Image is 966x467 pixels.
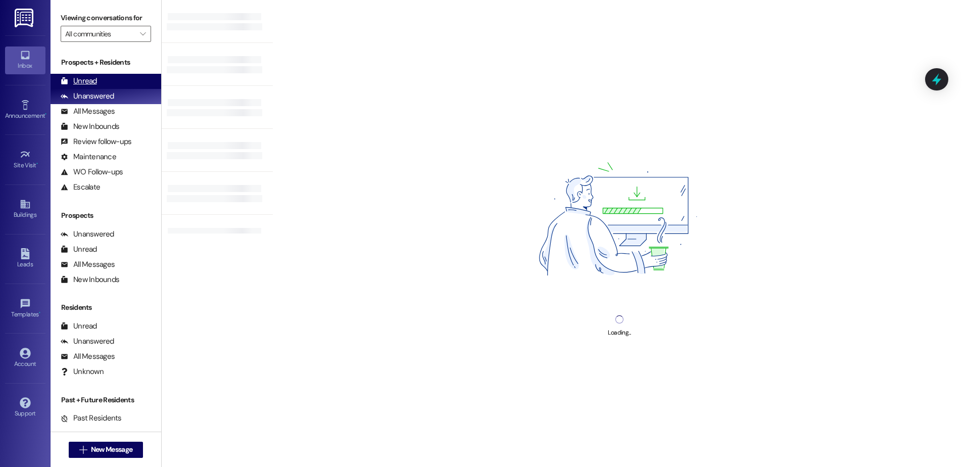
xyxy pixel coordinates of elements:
div: Escalate [61,182,100,193]
div: Past Residents [61,413,122,424]
span: • [39,309,40,316]
div: All Messages [61,351,115,362]
div: New Inbounds [61,121,119,132]
input: All communities [65,26,135,42]
div: Maintenance [61,152,116,162]
img: ResiDesk Logo [15,9,35,27]
div: Prospects + Residents [51,57,161,68]
div: Unanswered [61,229,114,240]
div: All Messages [61,259,115,270]
div: Residents [51,302,161,313]
a: Account [5,345,45,372]
i:  [140,30,146,38]
span: • [45,111,46,118]
div: Review follow-ups [61,136,131,147]
div: Unread [61,321,97,332]
div: New Inbounds [61,274,119,285]
button: New Message [69,442,143,458]
div: Unanswered [61,91,114,102]
label: Viewing conversations for [61,10,151,26]
div: Unread [61,76,97,86]
div: WO Follow-ups [61,167,123,177]
div: Loading... [608,328,631,338]
div: All Messages [61,106,115,117]
a: Templates • [5,295,45,322]
div: Prospects [51,210,161,221]
a: Inbox [5,46,45,74]
div: Unread [61,244,97,255]
i:  [79,446,87,454]
a: Site Visit • [5,146,45,173]
div: Unanswered [61,336,114,347]
a: Buildings [5,196,45,223]
div: Unknown [61,366,104,377]
a: Leads [5,245,45,272]
span: New Message [91,444,132,455]
span: • [36,160,38,167]
div: Past + Future Residents [51,395,161,405]
a: Support [5,394,45,422]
